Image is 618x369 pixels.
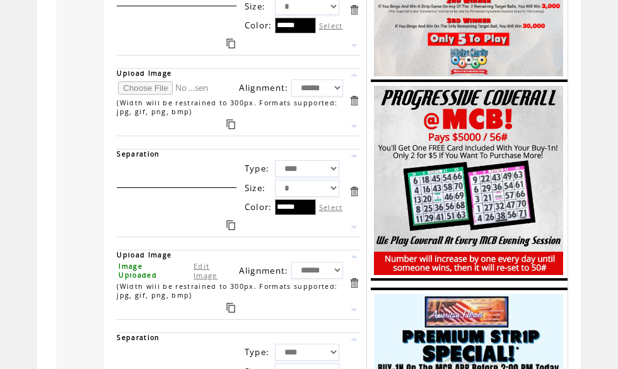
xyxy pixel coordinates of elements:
a: Delete this item [348,277,360,289]
label: Select [319,21,343,30]
a: Move this item up [348,333,360,345]
span: Color: [245,20,272,31]
span: Size: [245,182,266,194]
a: Move this item down [348,304,360,316]
span: Alignment: [239,265,288,276]
a: Delete this item [348,185,360,197]
a: Edit Image [194,261,218,280]
span: (Width will be restrained to 300px. Formats supported: jpg, gif, png, bmp) [117,98,337,116]
label: Select [319,202,343,212]
span: Upload Image [117,69,172,78]
span: Image Uploaded [119,262,157,279]
a: Duplicate this item [226,303,235,313]
a: Duplicate this item [226,119,235,129]
a: Move this item up [348,149,360,161]
span: Upload Image [117,250,172,259]
span: Separation [117,333,160,342]
span: Size: [245,1,266,12]
span: Color: [245,201,272,213]
span: Type: [245,163,270,174]
span: (Width will be restrained to 300px. Formats supported: jpg, gif, png, bmp) [117,282,337,300]
a: Delete this item [348,4,360,16]
img: images [374,86,563,275]
span: Type: [245,346,270,358]
a: Move this item down [348,221,360,233]
a: Move this item down [348,120,360,132]
span: Separation [117,149,160,158]
a: Duplicate this item [226,38,235,49]
a: Move this item up [348,69,360,81]
span: Alignment: [239,82,288,93]
a: Delete this item [348,95,360,107]
a: Move this item up [348,250,360,262]
a: Move this item down [348,40,360,52]
a: Duplicate this item [226,220,235,230]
